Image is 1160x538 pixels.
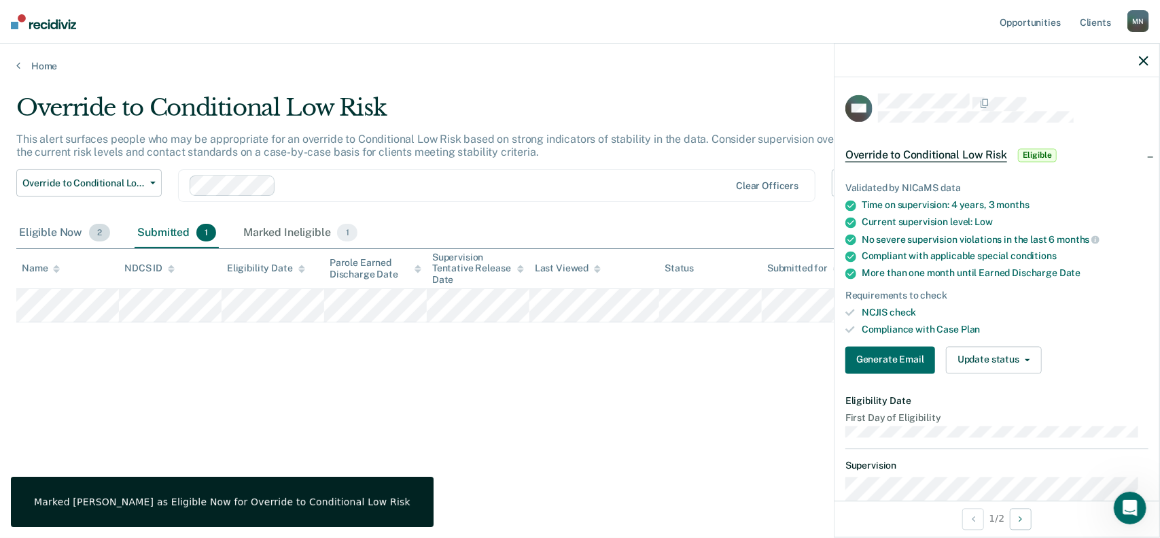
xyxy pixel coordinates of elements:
div: Validated by NICaMS data [845,183,1148,195]
button: Generate Email [845,346,935,373]
span: Date [1059,268,1080,279]
span: Override to Conditional Low Risk [845,149,1007,163]
div: Parole Earned Discharge Date [330,257,421,280]
span: Low [974,216,993,227]
span: months [997,199,1030,210]
div: More than one month until Earned Discharge [862,268,1148,280]
span: Plan [961,324,980,335]
div: Override to Conditional Low Risk [16,94,886,133]
div: NDCS ID [124,263,175,274]
dt: Supervision [845,460,1148,472]
iframe: Intercom live chat [1114,492,1146,524]
div: Compliant with applicable special [862,251,1148,263]
a: Navigate to form link [845,346,941,373]
span: check [890,307,916,318]
div: Marked Ineligible [241,218,360,248]
span: Eligible [1018,149,1057,163]
div: Time on supervision: 4 years, 3 [862,199,1148,211]
button: Previous Opportunity [962,508,984,530]
button: Update status [946,346,1042,373]
div: Last Viewed [535,263,601,274]
div: Requirements to check [845,290,1148,302]
div: Override to Conditional Low RiskEligible [834,134,1159,178]
dt: Eligibility Date [845,395,1148,407]
div: Eligibility Date [227,263,305,274]
div: NCJIS [862,307,1148,319]
div: Name [22,263,60,274]
span: Override to Conditional Low Risk [22,178,145,189]
div: Submitted for [767,263,840,274]
span: conditions [1010,251,1057,262]
div: Submitted [135,218,219,248]
div: No severe supervision violations in the last 6 [862,233,1148,246]
div: Supervision Tentative Release Date [432,252,524,286]
span: 1 [196,224,216,241]
span: 1 [337,224,357,241]
div: Marked [PERSON_NAME] as Eligible Now for Override to Conditional Low Risk [34,496,410,508]
span: months [1057,234,1100,245]
div: Compliance with Case [862,324,1148,335]
div: Eligible Now [16,218,113,248]
a: Home [16,60,1144,72]
img: Recidiviz [11,14,76,29]
span: 2 [89,224,110,241]
div: Current supervision level: [862,216,1148,228]
div: Status [665,263,694,274]
button: Next Opportunity [1010,508,1032,530]
dt: First Day of Eligibility [845,412,1148,424]
div: M N [1127,10,1149,32]
div: Clear officers [736,180,798,192]
p: This alert surfaces people who may be appropriate for an override to Conditional Low Risk based o... [16,133,875,158]
div: 1 / 2 [834,501,1159,537]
